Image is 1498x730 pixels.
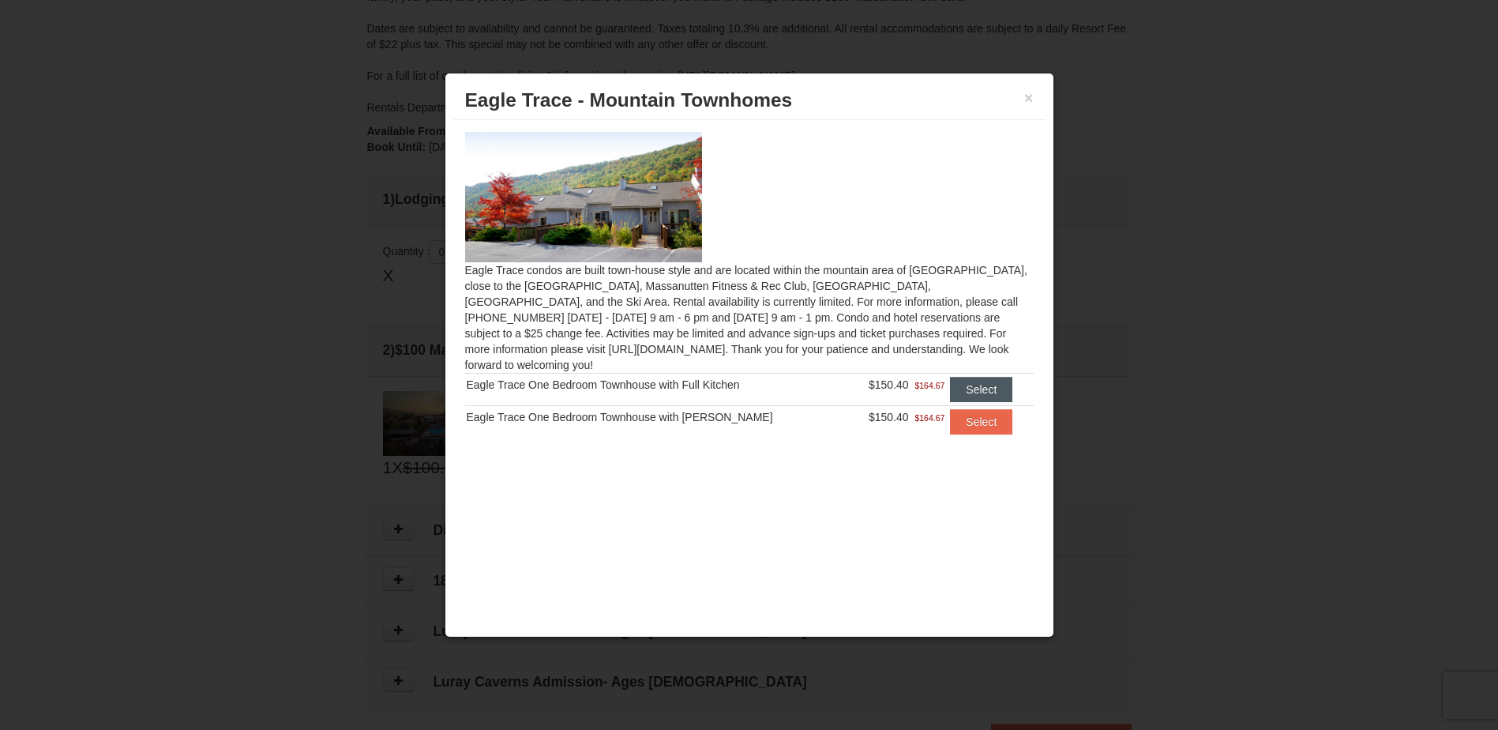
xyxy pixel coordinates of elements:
span: $164.67 [914,410,944,426]
span: $150.40 [869,378,909,391]
span: $150.40 [869,411,909,423]
div: Eagle Trace condos are built town-house style and are located within the mountain area of [GEOGRA... [453,120,1046,465]
span: Eagle Trace - Mountain Townhomes [465,89,793,111]
button: × [1024,90,1034,106]
div: Eagle Trace One Bedroom Townhouse with Full Kitchen [467,377,847,393]
button: Select [950,409,1012,435]
span: $164.67 [914,378,944,393]
img: 19218983-1-9b289e55.jpg [465,132,702,262]
button: Select [950,377,1012,402]
div: Eagle Trace One Bedroom Townhouse with [PERSON_NAME] [467,409,847,425]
